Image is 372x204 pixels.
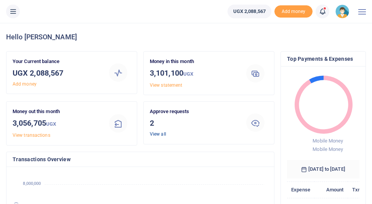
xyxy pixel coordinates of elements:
small: UGX [183,71,193,77]
p: Money out this month [13,108,100,116]
p: Money in this month [150,58,237,66]
p: Approve requests [150,108,237,116]
a: Add money [274,8,313,14]
h3: 3,056,705 [13,117,100,130]
a: View all [150,131,166,137]
li: Toup your wallet [274,5,313,18]
h6: [DATE] to [DATE] [287,160,359,178]
h3: UGX 2,088,567 [13,67,100,79]
tspan: 8,000,000 [23,181,41,186]
h3: 2 [150,117,237,129]
a: profile-user [335,5,352,18]
a: View statement [150,83,182,88]
a: View transactions [13,133,50,138]
span: Add money [274,5,313,18]
img: profile-user [335,5,349,18]
span: UGX 2,088,567 [233,8,266,15]
h4: Hello [PERSON_NAME] [6,33,366,41]
li: Wallet ballance [224,5,274,18]
span: Mobile Money [313,138,343,144]
a: UGX 2,088,567 [228,5,271,18]
th: Expense [287,181,314,198]
small: UGX [46,121,56,127]
h4: Transactions Overview [13,155,268,164]
span: Mobile Money [313,146,343,152]
p: Your Current balance [13,58,100,66]
a: Add money [13,81,37,87]
h4: Top Payments & Expenses [287,55,359,63]
h3: 3,101,100 [150,67,237,80]
th: Txns [348,181,367,198]
th: Amount [314,181,348,198]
